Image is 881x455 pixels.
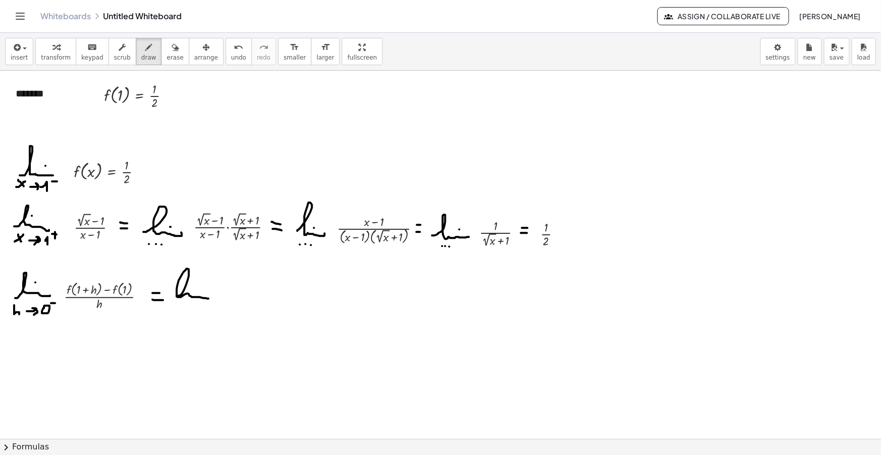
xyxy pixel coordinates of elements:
span: undo [231,54,246,61]
span: transform [41,54,71,61]
button: save [824,38,850,65]
a: Whiteboards [40,11,91,21]
span: save [830,54,844,61]
span: settings [766,54,790,61]
span: [PERSON_NAME] [799,12,861,21]
i: format_size [290,41,299,54]
button: transform [35,38,76,65]
span: erase [167,54,183,61]
button: keyboardkeypad [76,38,109,65]
span: load [857,54,870,61]
span: insert [11,54,28,61]
i: redo [259,41,269,54]
button: draw [136,38,162,65]
span: Assign / Collaborate Live [666,12,781,21]
span: arrange [194,54,218,61]
button: new [798,38,822,65]
span: draw [141,54,157,61]
span: keypad [81,54,103,61]
span: smaller [284,54,306,61]
button: Assign / Collaborate Live [657,7,789,25]
button: [PERSON_NAME] [791,7,869,25]
button: Toggle navigation [12,8,28,24]
span: larger [317,54,334,61]
button: erase [161,38,189,65]
span: fullscreen [347,54,377,61]
button: redoredo [251,38,276,65]
button: format_sizesmaller [278,38,312,65]
button: settings [760,38,796,65]
button: fullscreen [342,38,382,65]
span: new [803,54,816,61]
i: format_size [321,41,330,54]
i: keyboard [87,41,97,54]
i: undo [234,41,243,54]
span: redo [257,54,271,61]
button: arrange [189,38,224,65]
button: undoundo [226,38,252,65]
button: load [852,38,876,65]
button: format_sizelarger [311,38,340,65]
button: scrub [109,38,136,65]
span: scrub [114,54,131,61]
button: insert [5,38,33,65]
